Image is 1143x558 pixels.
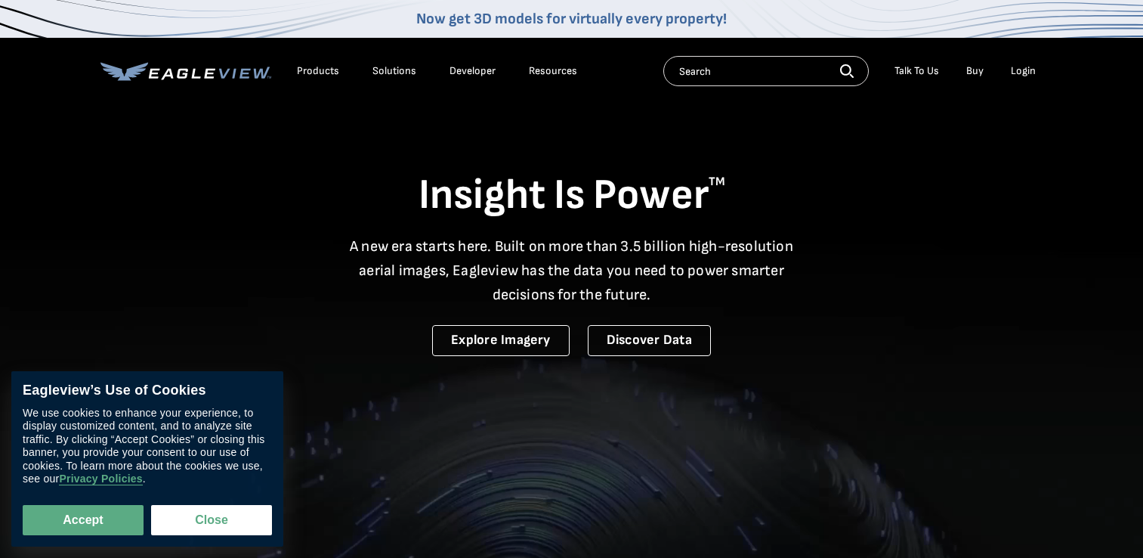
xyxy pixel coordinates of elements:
[449,64,496,78] a: Developer
[341,234,803,307] p: A new era starts here. Built on more than 3.5 billion high-resolution aerial images, Eagleview ha...
[100,169,1043,222] h1: Insight Is Power
[297,64,339,78] div: Products
[59,473,142,486] a: Privacy Policies
[23,505,144,535] button: Accept
[529,64,577,78] div: Resources
[23,383,272,399] div: Eagleview’s Use of Cookies
[663,56,869,86] input: Search
[588,325,711,356] a: Discover Data
[416,10,727,28] a: Now get 3D models for virtually every property!
[894,64,939,78] div: Talk To Us
[372,64,416,78] div: Solutions
[966,64,984,78] a: Buy
[709,175,725,189] sup: TM
[23,407,272,486] div: We use cookies to enhance your experience, to display customized content, and to analyze site tra...
[1011,64,1036,78] div: Login
[432,325,570,356] a: Explore Imagery
[151,505,272,535] button: Close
